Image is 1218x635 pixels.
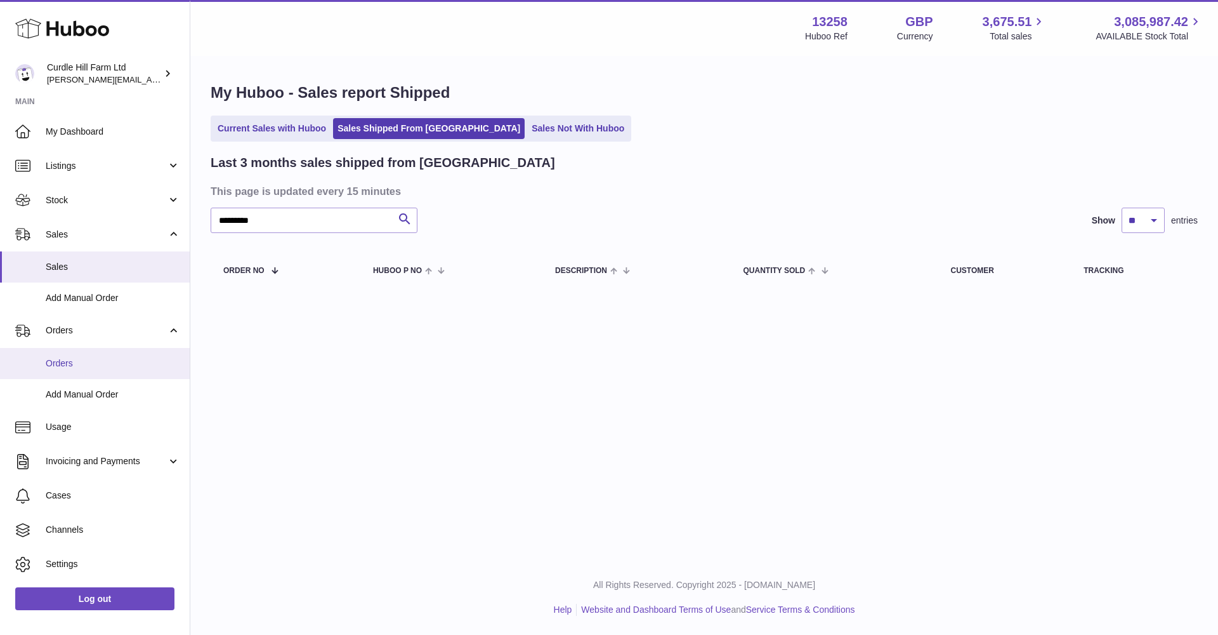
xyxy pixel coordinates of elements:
a: Service Terms & Conditions [746,605,855,615]
span: Settings [46,558,180,570]
span: Total sales [990,30,1046,43]
span: Orders [46,358,180,370]
strong: 13258 [812,13,848,30]
span: [PERSON_NAME][EMAIL_ADDRESS][DOMAIN_NAME] [47,74,254,84]
label: Show [1092,215,1115,227]
span: Stock [46,194,167,206]
span: My Dashboard [46,126,180,138]
a: Help [554,605,572,615]
a: Log out [15,587,174,610]
div: Currency [897,30,933,43]
span: Description [555,267,607,275]
a: Sales Not With Huboo [527,118,629,139]
span: Channels [46,524,180,536]
h3: This page is updated every 15 minutes [211,184,1195,198]
p: All Rights Reserved. Copyright 2025 - [DOMAIN_NAME] [200,579,1208,591]
span: Listings [46,160,167,172]
div: Customer [950,267,1058,275]
span: Add Manual Order [46,292,180,304]
span: Usage [46,421,180,433]
span: Quantity Sold [743,267,805,275]
h2: Last 3 months sales shipped from [GEOGRAPHIC_DATA] [211,154,555,171]
span: 3,675.51 [983,13,1032,30]
div: Tracking [1084,267,1185,275]
a: 3,085,987.42 AVAILABLE Stock Total [1096,13,1203,43]
strong: GBP [905,13,933,30]
span: Add Manual Order [46,389,180,401]
span: 3,085,987.42 [1114,13,1188,30]
span: entries [1171,215,1198,227]
a: Website and Dashboard Terms of Use [581,605,731,615]
h1: My Huboo - Sales report Shipped [211,83,1198,103]
span: AVAILABLE Stock Total [1096,30,1203,43]
a: Sales Shipped From [GEOGRAPHIC_DATA] [333,118,525,139]
span: Huboo P no [373,267,422,275]
span: Sales [46,261,180,273]
div: Huboo Ref [805,30,848,43]
span: Order No [223,267,265,275]
div: Curdle Hill Farm Ltd [47,62,161,86]
img: miranda@diddlysquatfarmshop.com [15,64,34,83]
a: 3,675.51 Total sales [983,13,1047,43]
li: and [577,604,855,616]
span: Orders [46,324,167,337]
a: Current Sales with Huboo [213,118,331,139]
span: Invoicing and Payments [46,455,167,467]
span: Cases [46,490,180,502]
span: Sales [46,229,167,241]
